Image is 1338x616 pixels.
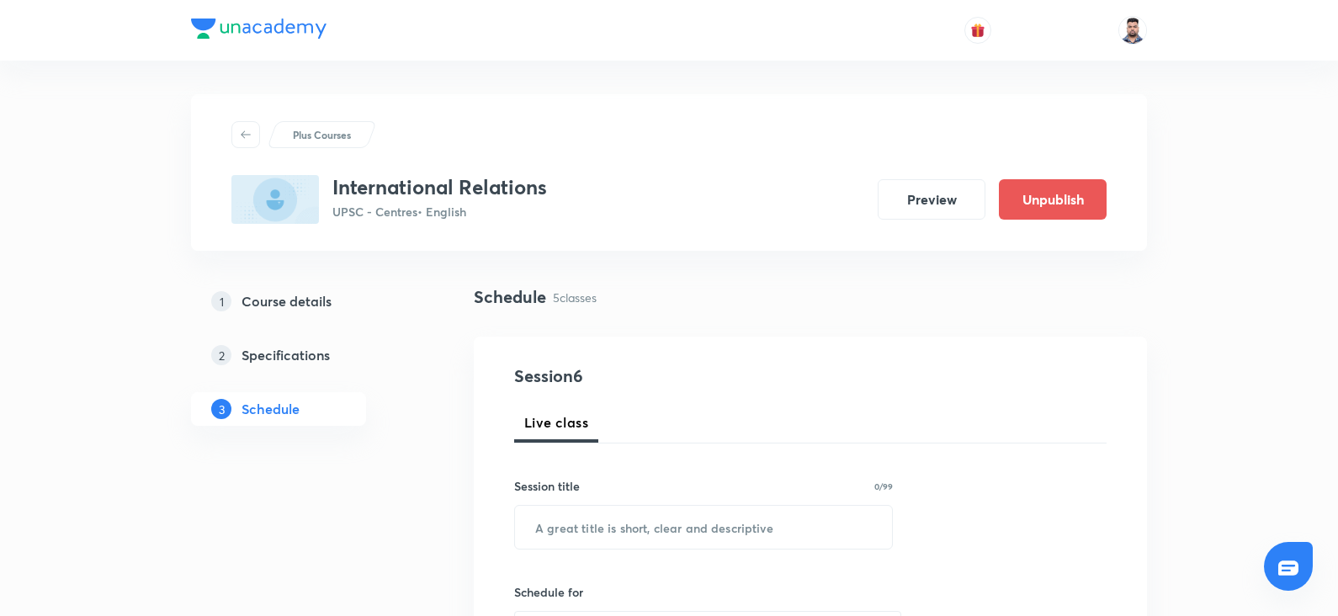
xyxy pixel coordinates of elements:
h6: Schedule for [514,583,893,601]
img: Company Logo [191,19,327,39]
h5: Schedule [242,399,300,419]
button: Preview [878,179,985,220]
p: 5 classes [553,289,597,306]
p: UPSC - Centres • English [332,203,547,220]
img: avatar [970,23,985,38]
a: 2Specifications [191,338,420,372]
img: 1D0389E1-9F75-4A12-8B24-8BEFAE76B636_plus.png [231,175,319,224]
input: A great title is short, clear and descriptive [515,506,892,549]
img: Maharaj Singh [1118,16,1147,45]
button: avatar [964,17,991,44]
a: Company Logo [191,19,327,43]
h4: Session 6 [514,364,821,389]
h4: Schedule [474,284,546,310]
p: 2 [211,345,231,365]
h5: Course details [242,291,332,311]
h3: International Relations [332,175,547,199]
button: Unpublish [999,179,1107,220]
p: Plus Courses [293,127,351,142]
p: 3 [211,399,231,419]
h6: Session title [514,477,580,495]
span: Live class [524,412,588,433]
p: 1 [211,291,231,311]
a: 1Course details [191,284,420,318]
h5: Specifications [242,345,330,365]
p: 0/99 [874,482,893,491]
